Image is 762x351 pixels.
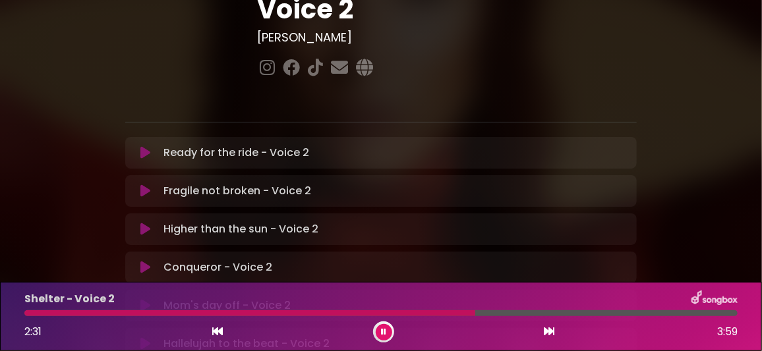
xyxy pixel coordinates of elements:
span: 3:59 [717,324,738,340]
p: Higher than the sun - Voice 2 [163,221,318,237]
span: 2:31 [24,324,42,339]
p: Conqueror - Voice 2 [163,259,272,275]
p: Ready for the ride - Voice 2 [163,145,309,161]
h3: [PERSON_NAME] [257,30,637,45]
img: songbox-logo-white.png [691,290,738,308]
p: Fragile not broken - Voice 2 [163,183,311,199]
p: Shelter - Voice 2 [24,291,115,307]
